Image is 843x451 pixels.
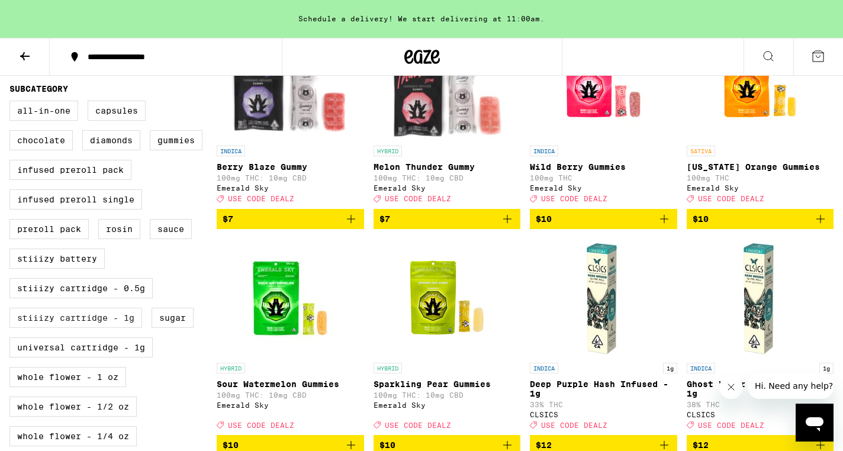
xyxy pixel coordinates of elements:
[687,146,715,156] p: SATIVA
[385,21,509,140] img: Emerald Sky - Melon Thunder Gummy
[819,363,834,373] p: 1g
[9,130,73,150] label: Chocolate
[374,401,521,409] div: Emerald Sky
[385,421,451,429] span: USE CODE DEALZ
[228,195,294,203] span: USE CODE DEALZ
[374,146,402,156] p: HYBRID
[698,195,764,203] span: USE CODE DEALZ
[152,308,194,328] label: Sugar
[9,160,131,180] label: Infused Preroll Pack
[228,421,294,429] span: USE CODE DEALZ
[374,239,521,435] a: Open page for Sparkling Pear Gummies from Emerald Sky
[385,195,451,203] span: USE CODE DEALZ
[374,184,521,192] div: Emerald Sky
[217,209,364,229] button: Add to bag
[693,440,709,450] span: $12
[9,278,153,298] label: STIIIZY Cartridge - 0.5g
[687,379,834,398] p: Ghost Vapor Hash Infused - 1g
[544,21,662,140] img: Emerald Sky - Wild Berry Gummies
[217,401,364,409] div: Emerald Sky
[530,146,558,156] p: INDICA
[217,146,245,156] p: INDICA
[544,239,662,357] img: CLSICS - Deep Purple Hash Infused - 1g
[530,174,677,182] p: 100mg THC
[9,189,142,210] label: Infused Preroll Single
[530,411,677,418] div: CLSICS
[217,174,364,182] p: 100mg THC: 10mg CBD
[217,363,245,373] p: HYBRID
[388,239,506,357] img: Emerald Sky - Sparkling Pear Gummies
[701,239,819,357] img: CLSICS - Ghost Vapor Hash Infused - 1g
[536,440,552,450] span: $12
[698,421,764,429] span: USE CODE DEALZ
[374,162,521,172] p: Melon Thunder Gummy
[9,426,137,446] label: Whole Flower - 1/4 oz
[98,219,140,239] label: Rosin
[9,219,89,239] label: Preroll Pack
[88,101,146,121] label: Capsules
[227,21,353,140] img: Emerald Sky - Berry Blaze Gummy
[9,101,78,121] label: All-In-One
[693,214,709,224] span: $10
[9,249,105,269] label: STIIIZY Battery
[374,174,521,182] p: 100mg THC: 10mg CBD
[374,363,402,373] p: HYBRID
[379,214,390,224] span: $7
[530,239,677,435] a: Open page for Deep Purple Hash Infused - 1g from CLSICS
[719,375,743,399] iframe: Close message
[663,363,677,373] p: 1g
[687,411,834,418] div: CLSICS
[687,209,834,229] button: Add to bag
[687,184,834,192] div: Emerald Sky
[748,373,834,399] iframe: Message from company
[687,363,715,373] p: INDICA
[796,404,834,442] iframe: Button to launch messaging window
[687,239,834,435] a: Open page for Ghost Vapor Hash Infused - 1g from CLSICS
[150,130,202,150] label: Gummies
[530,184,677,192] div: Emerald Sky
[374,209,521,229] button: Add to bag
[530,363,558,373] p: INDICA
[82,130,140,150] label: Diamonds
[379,440,395,450] span: $10
[217,184,364,192] div: Emerald Sky
[701,21,819,140] img: Emerald Sky - California Orange Gummies
[530,379,677,398] p: Deep Purple Hash Infused - 1g
[530,209,677,229] button: Add to bag
[217,162,364,172] p: Berry Blaze Gummy
[374,379,521,389] p: Sparkling Pear Gummies
[541,421,607,429] span: USE CODE DEALZ
[217,379,364,389] p: Sour Watermelon Gummies
[150,219,192,239] label: Sauce
[541,195,607,203] span: USE CODE DEALZ
[687,174,834,182] p: 100mg THC
[530,401,677,408] p: 33% THC
[9,308,142,328] label: STIIIZY Cartridge - 1g
[687,21,834,208] a: Open page for California Orange Gummies from Emerald Sky
[223,440,239,450] span: $10
[530,162,677,172] p: Wild Berry Gummies
[231,239,349,357] img: Emerald Sky - Sour Watermelon Gummies
[9,337,153,357] label: Universal Cartridge - 1g
[217,239,364,435] a: Open page for Sour Watermelon Gummies from Emerald Sky
[217,391,364,399] p: 100mg THC: 10mg CBD
[217,21,364,208] a: Open page for Berry Blaze Gummy from Emerald Sky
[9,397,137,417] label: Whole Flower - 1/2 oz
[9,367,126,387] label: Whole Flower - 1 oz
[687,162,834,172] p: [US_STATE] Orange Gummies
[687,401,834,408] p: 38% THC
[374,391,521,399] p: 100mg THC: 10mg CBD
[223,214,233,224] span: $7
[374,21,521,208] a: Open page for Melon Thunder Gummy from Emerald Sky
[536,214,552,224] span: $10
[9,84,68,94] legend: Subcategory
[530,21,677,208] a: Open page for Wild Berry Gummies from Emerald Sky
